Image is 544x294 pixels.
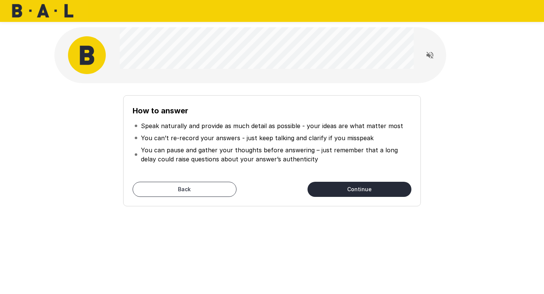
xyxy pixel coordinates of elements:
[141,121,403,130] p: Speak naturally and provide as much detail as possible - your ideas are what matter most
[133,106,188,115] b: How to answer
[141,133,374,142] p: You can’t re-record your answers - just keep talking and clarify if you misspeak
[422,48,437,63] button: Read questions aloud
[141,145,410,164] p: You can pause and gather your thoughts before answering – just remember that a long delay could r...
[68,36,106,74] img: bal_avatar.png
[133,182,236,197] button: Back
[308,182,411,197] button: Continue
